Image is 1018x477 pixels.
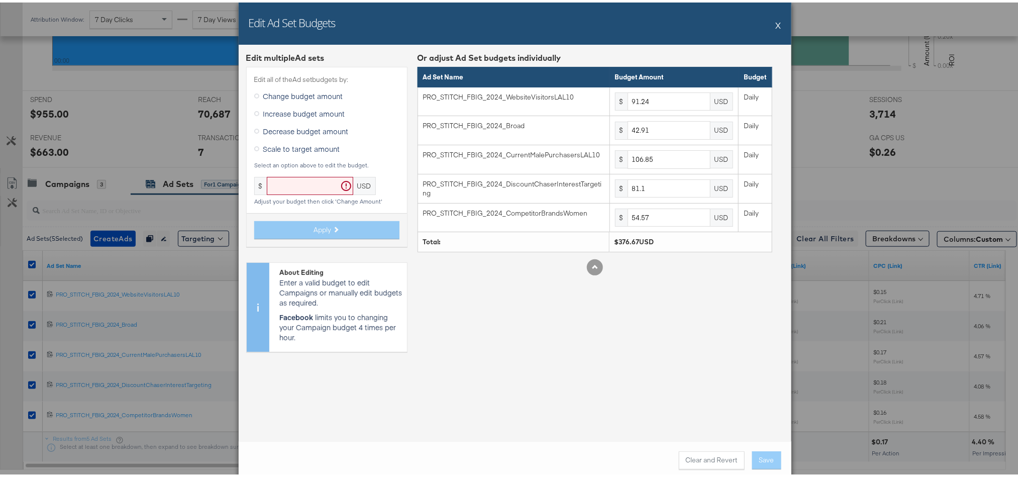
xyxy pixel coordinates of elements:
span: Scale to target amount [263,141,340,151]
div: USD [710,148,733,166]
div: USD [710,119,733,137]
div: PRO_STITCH_FBIG_2024_CurrentMalePurchasersLAL10 [423,148,604,157]
label: Edit all of the Ad set budgets by: [254,72,399,82]
div: Or adjust Ad Set budgets individually [418,50,772,61]
button: Clear and Revert [679,449,745,467]
div: USD [710,90,733,108]
div: Edit multiple Ad set s [246,50,408,61]
td: Daily [739,201,772,230]
div: Total: [423,235,604,244]
div: PRO_STITCH_FBIG_2024_WebsiteVisitorsLAL10 [423,90,604,100]
div: PRO_STITCH_FBIG_2024_CompetitorBrandsWomen [423,206,604,216]
div: $376.67USD [615,235,767,244]
span: Change budget amount [263,88,343,99]
td: Daily [739,171,772,201]
div: $ [254,174,267,193]
span: Decrease budget amount [263,124,349,134]
div: Select an option above to edit the budget. [254,159,399,166]
p: Enter a valid budget to edit Campaigns or manually edit budgets as required. [279,275,402,305]
div: $ [615,206,628,224]
div: PRO_STITCH_FBIG_2024_DiscountChaserInterestTargeting [423,177,604,196]
td: Daily [739,84,772,114]
td: Daily [739,143,772,172]
div: USD [710,206,733,224]
div: $ [615,119,628,137]
button: X [776,13,781,33]
h2: Edit Ad Set Budgets [249,13,336,28]
div: $ [615,148,628,166]
div: About Editing [279,265,402,275]
div: USD [353,174,376,193]
div: $ [615,90,628,108]
p: limits you to changing your Campaign budget 4 times per hour. [279,310,402,340]
th: Budget Amount [609,65,739,85]
th: Ad Set Name [418,65,609,85]
strong: Facebook [279,310,313,320]
th: Budget [739,65,772,85]
div: USD [710,177,733,195]
td: Daily [739,114,772,143]
div: Adjust your budget then click 'Change Amount' [254,196,399,203]
span: Increase budget amount [263,106,345,116]
div: PRO_STITCH_FBIG_2024_Broad [423,119,604,128]
div: $ [615,177,628,195]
